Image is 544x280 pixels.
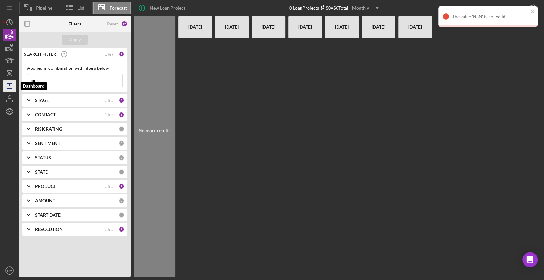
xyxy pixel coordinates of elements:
[319,5,331,11] div: $0
[35,112,56,117] b: CONTACT
[35,98,49,103] b: STAGE
[35,155,51,160] b: STATUS
[531,9,535,15] button: close
[69,35,81,45] div: Apply
[119,155,124,161] div: 0
[105,98,115,103] div: Clear
[35,126,62,132] b: RISK RATING
[35,198,55,203] b: AMOUNT
[255,16,282,38] div: [DATE]
[36,5,52,11] span: Pipeline
[121,21,127,27] div: 12
[77,5,84,11] span: List
[134,2,192,14] button: New Loan Project
[119,97,124,103] div: 5
[452,14,529,19] div: The value 'NaN' is not valid.
[35,212,61,218] b: START DATE
[35,141,60,146] b: SENTIMENT
[119,226,124,232] div: 2
[69,21,81,26] b: Filters
[3,264,16,277] button: KW
[105,184,115,189] div: Clear
[119,140,124,146] div: 0
[348,3,382,13] button: Monthly
[105,112,115,117] div: Clear
[218,16,245,38] div: [DATE]
[134,128,175,133] div: No more results
[119,169,124,175] div: 0
[182,16,209,38] div: [DATE]
[35,169,48,175] b: STATE
[110,5,127,11] span: Forecast
[27,66,123,71] div: Applied in combination with filters below
[105,52,115,57] div: Clear
[119,112,124,118] div: 1
[107,21,118,26] div: Reset
[352,3,369,13] div: Monthly
[119,212,124,218] div: 0
[119,51,124,57] div: 1
[522,252,538,267] div: Open Intercom Messenger
[119,198,124,204] div: 0
[7,269,12,272] text: KW
[105,227,115,232] div: Clear
[505,2,541,14] button: Export
[292,16,319,38] div: [DATE]
[289,3,382,13] div: 0 Loan Projects • $0 Total
[150,2,185,14] div: New Loan Project
[119,183,124,189] div: 3
[62,35,88,45] button: Apply
[119,126,124,132] div: 0
[24,52,56,57] b: SEARCH FILTER
[365,16,392,38] div: [DATE]
[328,16,355,38] div: [DATE]
[402,16,429,38] div: [DATE]
[35,184,56,189] b: PRODUCT
[35,227,63,232] b: RESOLUTION
[511,2,525,14] div: Export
